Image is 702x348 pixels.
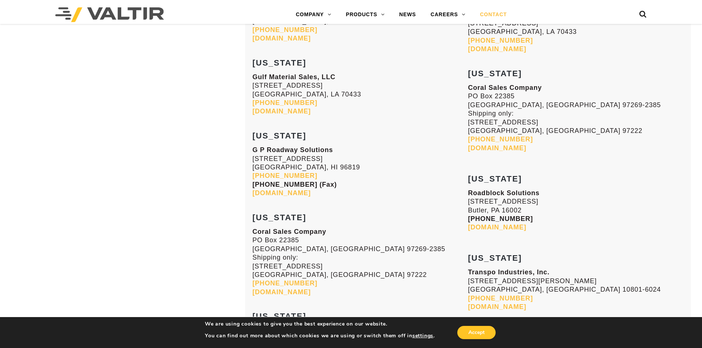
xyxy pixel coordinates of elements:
p: [STREET_ADDRESS][PERSON_NAME] [GEOGRAPHIC_DATA], [GEOGRAPHIC_DATA] 10801-6024 [468,268,684,311]
a: [DOMAIN_NAME] [468,224,526,231]
a: [PHONE_NUMBER] [252,26,317,34]
a: [DOMAIN_NAME] [468,45,526,53]
img: Valtir [55,7,164,22]
strong: [US_STATE] [252,131,306,140]
a: [DOMAIN_NAME] [252,189,311,197]
a: CONTACT [472,7,514,22]
strong: Coral Sales Company [468,84,542,91]
p: [STREET_ADDRESS] [GEOGRAPHIC_DATA], LA 70433 [468,11,684,54]
a: [PHONE_NUMBER] [468,295,533,302]
strong: [US_STATE] [468,69,522,78]
strong: [PHONE_NUMBER] [468,215,533,222]
strong: [PHONE_NUMBER] (Fax) [252,181,337,188]
a: [PHONE_NUMBER] [468,37,533,44]
a: [DOMAIN_NAME] [252,288,311,296]
a: [DOMAIN_NAME] [252,108,311,115]
button: settings [412,333,433,339]
strong: [US_STATE] [252,213,306,222]
p: You can find out more about which cookies we are using or switch them off in . [205,333,435,339]
p: PO Box 22385 [GEOGRAPHIC_DATA], [GEOGRAPHIC_DATA] 97269-2385 Shipping only: [STREET_ADDRESS] [GEO... [468,84,684,152]
a: [PHONE_NUMBER] [468,136,533,143]
a: [PHONE_NUMBER] [252,172,317,179]
a: NEWS [392,7,423,22]
a: [PHONE_NUMBER] [252,99,317,106]
strong: G P Roadway Solutions [252,146,333,154]
strong: Coral Sales Company [252,228,326,235]
p: [STREET_ADDRESS] [GEOGRAPHIC_DATA], HI 96819 [252,146,468,197]
a: PRODUCTS [339,7,392,22]
strong: Gulf Material Sales, LLC [252,73,335,81]
button: Accept [457,326,496,339]
a: [DOMAIN_NAME] [252,35,311,42]
a: [DOMAIN_NAME] [468,144,526,152]
strong: [US_STATE] [468,174,522,183]
a: [PHONE_NUMBER] [252,280,317,287]
strong: [US_STATE] [468,253,522,263]
p: [STREET_ADDRESS] [GEOGRAPHIC_DATA], LA 70433 [252,73,468,116]
p: We are using cookies to give you the best experience on our website. [205,321,435,327]
a: [DOMAIN_NAME] [468,303,526,310]
strong: Transpo Industries, Inc. [468,268,549,276]
strong: [US_STATE] [252,58,306,67]
p: [STREET_ADDRESS] Butler, PA 16002 [468,189,684,232]
a: CAREERS [423,7,473,22]
strong: Roadblock Solutions [468,189,539,197]
strong: [US_STATE] [252,312,306,321]
a: COMPANY [289,7,339,22]
p: PO Box 22385 [GEOGRAPHIC_DATA], [GEOGRAPHIC_DATA] 97269-2385 Shipping only: [STREET_ADDRESS] [GEO... [252,228,468,296]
